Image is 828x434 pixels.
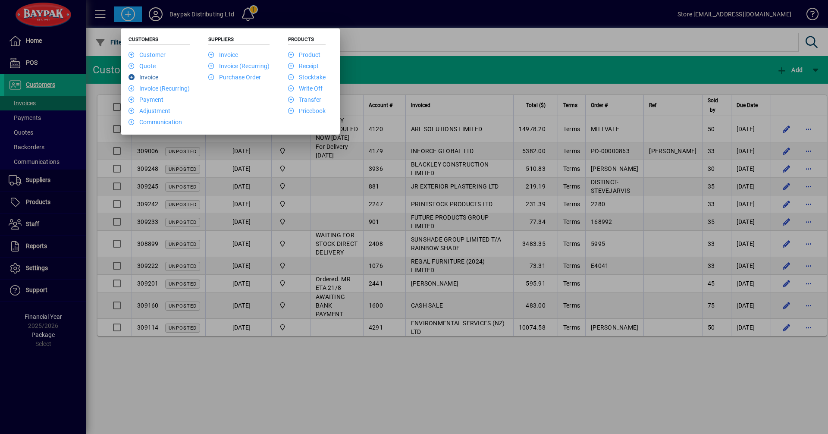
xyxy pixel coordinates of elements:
a: Invoice (Recurring) [208,63,270,69]
a: Adjustment [129,107,170,114]
a: Purchase Order [208,74,261,81]
a: Transfer [288,96,321,103]
a: Product [288,51,320,58]
a: Quote [129,63,156,69]
h5: Products [288,36,326,45]
a: Communication [129,119,182,126]
a: Receipt [288,63,319,69]
a: Payment [129,96,163,103]
h5: Customers [129,36,190,45]
a: Invoice (Recurring) [129,85,190,92]
a: Invoice [208,51,238,58]
a: Invoice [129,74,158,81]
a: Pricebook [288,107,326,114]
a: Stocktake [288,74,326,81]
a: Customer [129,51,166,58]
h5: Suppliers [208,36,270,45]
a: Write Off [288,85,323,92]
